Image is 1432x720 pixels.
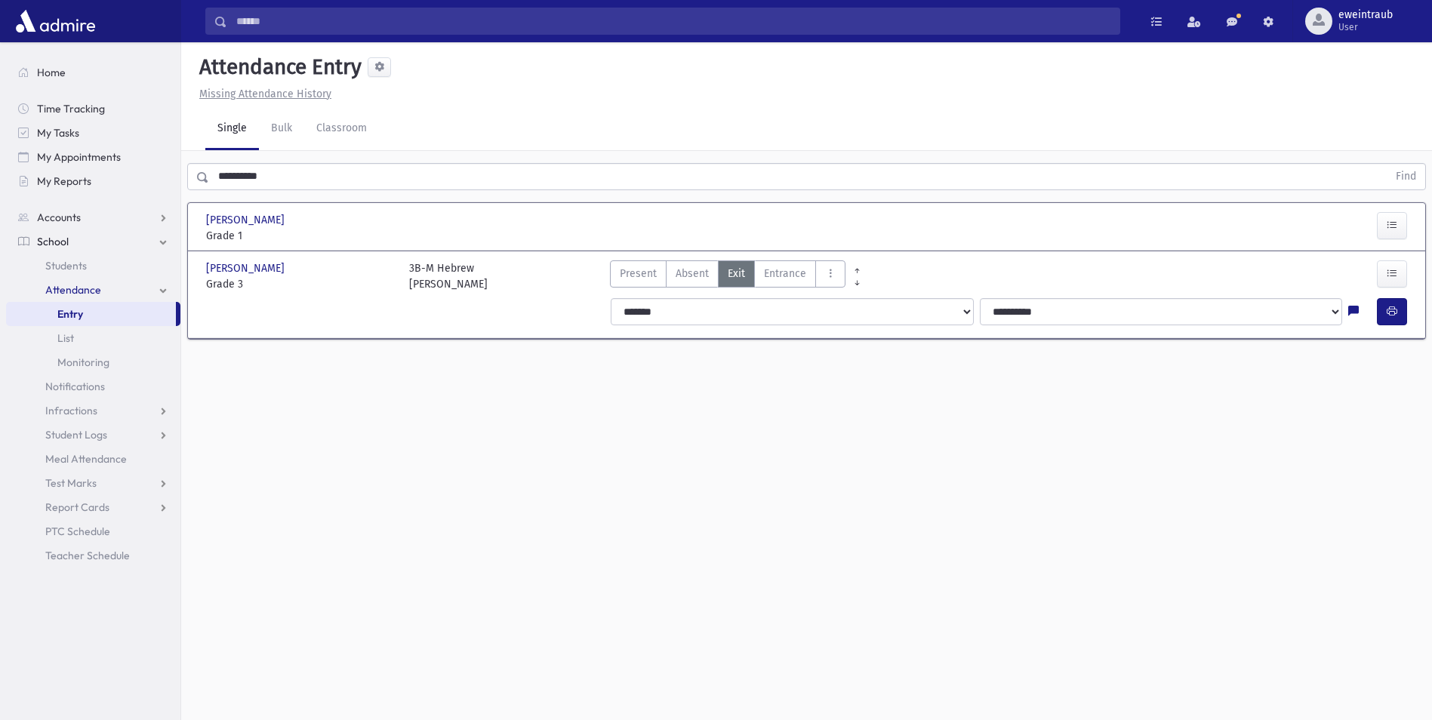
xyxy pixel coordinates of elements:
[6,145,180,169] a: My Appointments
[610,260,845,292] div: AttTypes
[37,174,91,188] span: My Reports
[206,212,288,228] span: [PERSON_NAME]
[45,428,107,442] span: Student Logs
[6,374,180,398] a: Notifications
[6,326,180,350] a: List
[45,476,97,490] span: Test Marks
[193,54,362,80] h5: Attendance Entry
[12,6,99,36] img: AdmirePro
[199,88,331,100] u: Missing Attendance History
[6,97,180,121] a: Time Tracking
[6,205,180,229] a: Accounts
[676,266,709,282] span: Absent
[206,260,288,276] span: [PERSON_NAME]
[37,126,79,140] span: My Tasks
[45,259,87,272] span: Students
[37,235,69,248] span: School
[205,108,259,150] a: Single
[304,108,379,150] a: Classroom
[45,380,105,393] span: Notifications
[6,423,180,447] a: Student Logs
[1338,9,1393,21] span: eweintraub
[45,452,127,466] span: Meal Attendance
[206,276,394,292] span: Grade 3
[259,108,304,150] a: Bulk
[57,331,74,345] span: List
[1338,21,1393,33] span: User
[6,398,180,423] a: Infractions
[6,278,180,302] a: Attendance
[37,211,81,224] span: Accounts
[45,404,97,417] span: Infractions
[45,283,101,297] span: Attendance
[227,8,1119,35] input: Search
[6,495,180,519] a: Report Cards
[6,60,180,85] a: Home
[6,447,180,471] a: Meal Attendance
[6,121,180,145] a: My Tasks
[6,543,180,568] a: Teacher Schedule
[6,169,180,193] a: My Reports
[206,228,394,244] span: Grade 1
[37,102,105,115] span: Time Tracking
[57,355,109,369] span: Monitoring
[6,350,180,374] a: Monitoring
[6,302,176,326] a: Entry
[6,471,180,495] a: Test Marks
[37,150,121,164] span: My Appointments
[728,266,745,282] span: Exit
[57,307,83,321] span: Entry
[1387,164,1425,189] button: Find
[620,266,657,282] span: Present
[6,229,180,254] a: School
[193,88,331,100] a: Missing Attendance History
[6,519,180,543] a: PTC Schedule
[45,525,110,538] span: PTC Schedule
[409,260,488,292] div: 3B-M Hebrew [PERSON_NAME]
[45,549,130,562] span: Teacher Schedule
[37,66,66,79] span: Home
[45,500,109,514] span: Report Cards
[764,266,806,282] span: Entrance
[6,254,180,278] a: Students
